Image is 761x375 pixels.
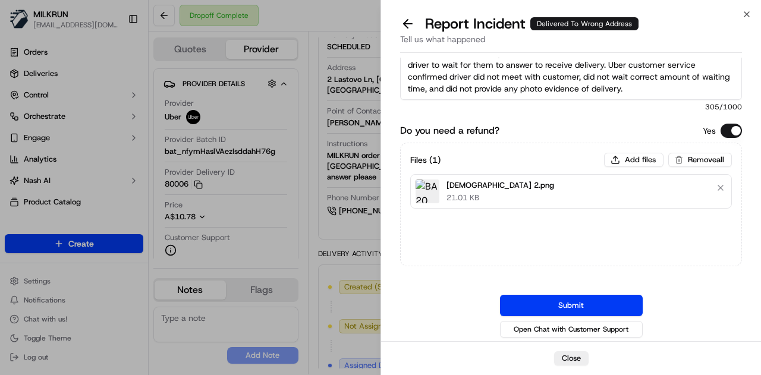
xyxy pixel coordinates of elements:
div: Tell us what happened [400,33,742,53]
button: Remove file [712,179,729,196]
label: Do you need a refund? [400,124,499,138]
p: Report Incident [425,14,639,33]
button: Add files [604,153,663,167]
div: Delivered To Wrong Address [530,17,639,30]
button: Close [554,351,589,365]
button: Submit [500,295,643,316]
span: 305 /1000 [400,102,742,112]
p: [DEMOGRAPHIC_DATA] 2.png [446,179,554,191]
textarea: Order delivered to wrong address. Customer specified in delivery instructions for the driver to w... [400,42,742,100]
img: BA 20 2.png [416,179,439,203]
p: 21.01 KB [446,193,554,203]
p: Yes [703,125,716,137]
h3: Files ( 1 ) [410,154,441,166]
button: Removeall [668,153,732,167]
button: Open Chat with Customer Support [500,321,643,338]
